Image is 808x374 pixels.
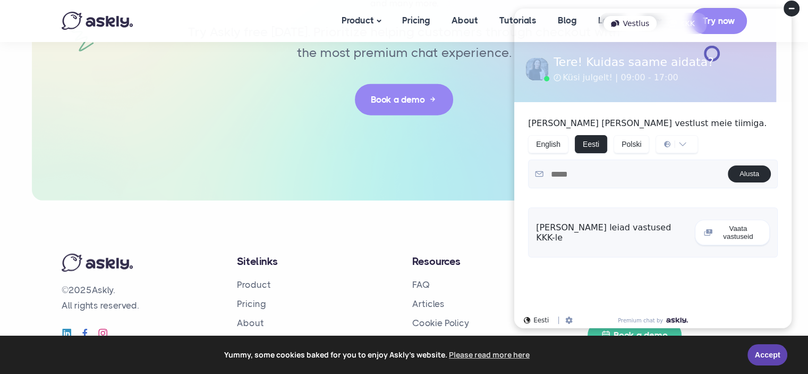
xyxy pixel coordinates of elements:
img: Askly [62,12,133,30]
button: Alusta [222,165,265,182]
button: Eesti [69,135,101,153]
a: Premium chat by [109,317,185,325]
h4: Resources [412,254,572,269]
p: Try Askly free [DATE]. Prioritize helping customers through checkout with the most premium chat e... [178,22,630,63]
a: learn more about cookies [447,347,531,363]
button: Polski [108,135,143,153]
a: Accept [747,344,787,365]
img: Site logo [20,53,42,86]
p: [PERSON_NAME] [PERSON_NAME] vestlust meie tiimiga. [22,118,272,129]
div: [PERSON_NAME] leiad vastused KKK-le [30,222,183,243]
span: 2025 [69,285,92,295]
img: email.svg [29,170,38,178]
div: Küsi julgelt! | 09:00 - 17:00 [48,73,208,82]
a: About [237,318,264,328]
div: KKK [155,16,197,31]
a: Pricing [237,298,266,309]
a: FAQ [412,279,430,290]
h4: Sitelinks [237,254,396,269]
a: Product [237,279,271,290]
a: Articles [412,298,445,309]
div: Vestlus [98,16,151,31]
img: Askly logo [62,254,133,272]
button: Vaata vastuseid [189,220,264,245]
p: © Askly. All rights reserved. [62,282,221,313]
div: Tere! Kuidas saame aidata? [48,56,208,68]
div: Eesti [18,317,43,324]
span: Yummy, some cookies baked for you to enjoy Askly's website. [15,347,740,363]
button: English [22,135,63,153]
img: Askly [160,318,182,323]
a: Book a demo [355,84,453,115]
a: Cookie Policy [412,318,469,328]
